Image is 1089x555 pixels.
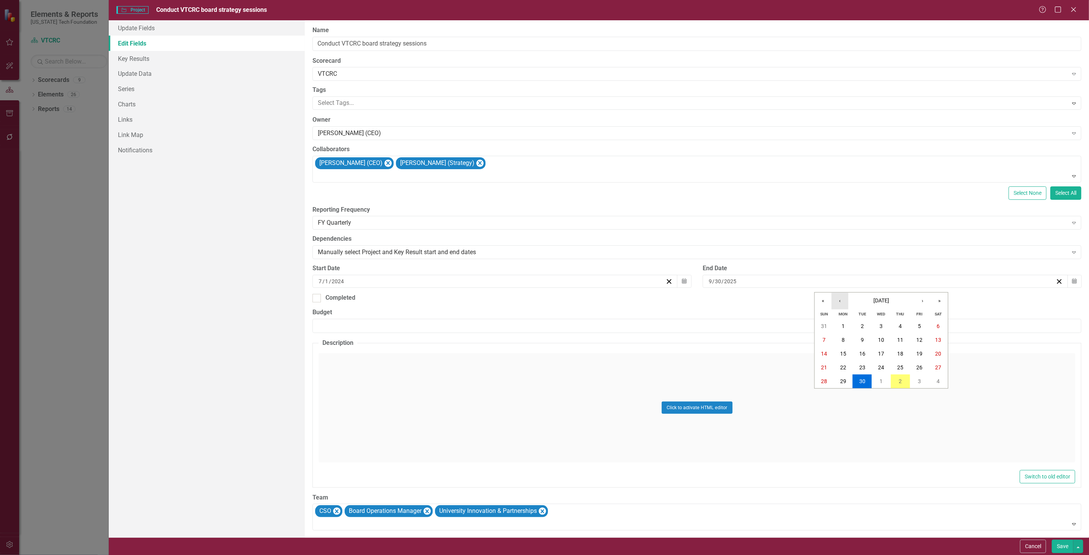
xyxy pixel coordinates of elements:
[937,379,940,385] abbr: October 4, 2025
[1052,540,1073,553] button: Save
[929,347,948,361] button: September 20, 2025
[897,365,903,371] abbr: September 25, 2025
[853,333,872,347] button: September 9, 2025
[935,312,942,317] abbr: Saturday
[878,365,885,371] abbr: September 24, 2025
[318,70,1068,78] div: VTCRC
[109,112,305,127] a: Links
[891,347,910,361] button: September 18, 2025
[858,312,866,317] abbr: Tuesday
[878,337,885,343] abbr: September 10, 2025
[910,333,929,347] button: September 12, 2025
[834,333,853,347] button: September 8, 2025
[712,278,715,285] span: /
[317,506,332,517] div: CSO
[703,264,1081,273] div: End Date
[116,6,148,14] span: Project
[322,278,325,285] span: /
[877,312,886,317] abbr: Wednesday
[842,337,845,343] abbr: September 8, 2025
[853,347,872,361] button: September 16, 2025
[312,86,1081,95] label: Tags
[312,145,1081,154] label: Collaborators
[312,536,1081,545] label: Risks
[910,361,929,375] button: September 26, 2025
[109,66,305,81] a: Update Data
[916,337,922,343] abbr: September 12, 2025
[891,375,910,388] button: October 2, 2025
[872,333,891,347] button: September 10, 2025
[916,312,922,317] abbr: Friday
[815,361,834,375] button: September 21, 2025
[897,337,903,343] abbr: September 11, 2025
[891,361,910,375] button: September 25, 2025
[859,379,865,385] abbr: September 30, 2025
[935,351,942,357] abbr: September 20, 2025
[899,323,902,330] abbr: September 4, 2025
[823,337,826,343] abbr: September 7, 2025
[899,379,902,385] abbr: October 2, 2025
[937,323,940,330] abbr: September 6, 2025
[859,351,865,357] abbr: September 16, 2025
[109,81,305,96] a: Series
[476,160,484,167] div: Remove Mary Trigiani (Strategy)
[839,312,848,317] abbr: Monday
[853,375,872,388] button: September 30, 2025
[853,361,872,375] button: September 23, 2025
[312,57,1081,65] label: Scorecard
[872,375,891,388] button: October 1, 2025
[840,351,846,357] abbr: September 15, 2025
[815,292,832,309] button: «
[914,292,931,309] button: ›
[539,508,546,515] div: Remove University Innovation & Partnerships
[319,339,357,348] legend: Description
[109,20,305,36] a: Update Fields
[918,323,921,330] abbr: September 5, 2025
[842,323,845,330] abbr: September 1, 2025
[384,160,392,167] div: Remove Elizabeth McClanahan (CEO)
[859,365,865,371] abbr: September 23, 2025
[821,323,827,330] abbr: August 31, 2025
[931,292,948,309] button: »
[916,365,922,371] abbr: September 26, 2025
[347,506,423,517] div: Board Operations Manager
[312,37,1081,51] input: Project Name
[896,312,904,317] abbr: Thursday
[872,347,891,361] button: September 17, 2025
[897,351,903,357] abbr: September 18, 2025
[398,158,476,169] div: [PERSON_NAME] (Strategy)
[109,142,305,158] a: Notifications
[437,506,538,517] div: University Innovation & Partnerships
[1050,186,1081,200] button: Select All
[872,361,891,375] button: September 24, 2025
[109,127,305,142] a: Link Map
[329,278,331,285] span: /
[878,351,885,357] abbr: September 17, 2025
[840,379,846,385] abbr: September 29, 2025
[815,347,834,361] button: September 14, 2025
[312,116,1081,124] label: Owner
[721,278,724,285] span: /
[929,361,948,375] button: September 27, 2025
[891,320,910,333] button: September 4, 2025
[821,379,827,385] abbr: September 28, 2025
[109,96,305,112] a: Charts
[312,308,1081,317] label: Budget
[1020,540,1046,553] button: Cancel
[935,337,942,343] abbr: September 13, 2025
[312,264,691,273] div: Start Date
[1020,470,1075,483] button: Switch to old editor
[834,320,853,333] button: September 1, 2025
[815,333,834,347] button: September 7, 2025
[880,323,883,330] abbr: September 3, 2025
[821,365,827,371] abbr: September 21, 2025
[916,351,922,357] abbr: September 19, 2025
[861,337,864,343] abbr: September 9, 2025
[880,379,883,385] abbr: October 1, 2025
[929,375,948,388] button: October 4, 2025
[715,277,721,285] input: dd
[156,6,267,13] span: Conduct VTCRC board strategy sessions
[891,333,910,347] button: September 11, 2025
[821,312,828,317] abbr: Sunday
[821,351,827,357] abbr: September 14, 2025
